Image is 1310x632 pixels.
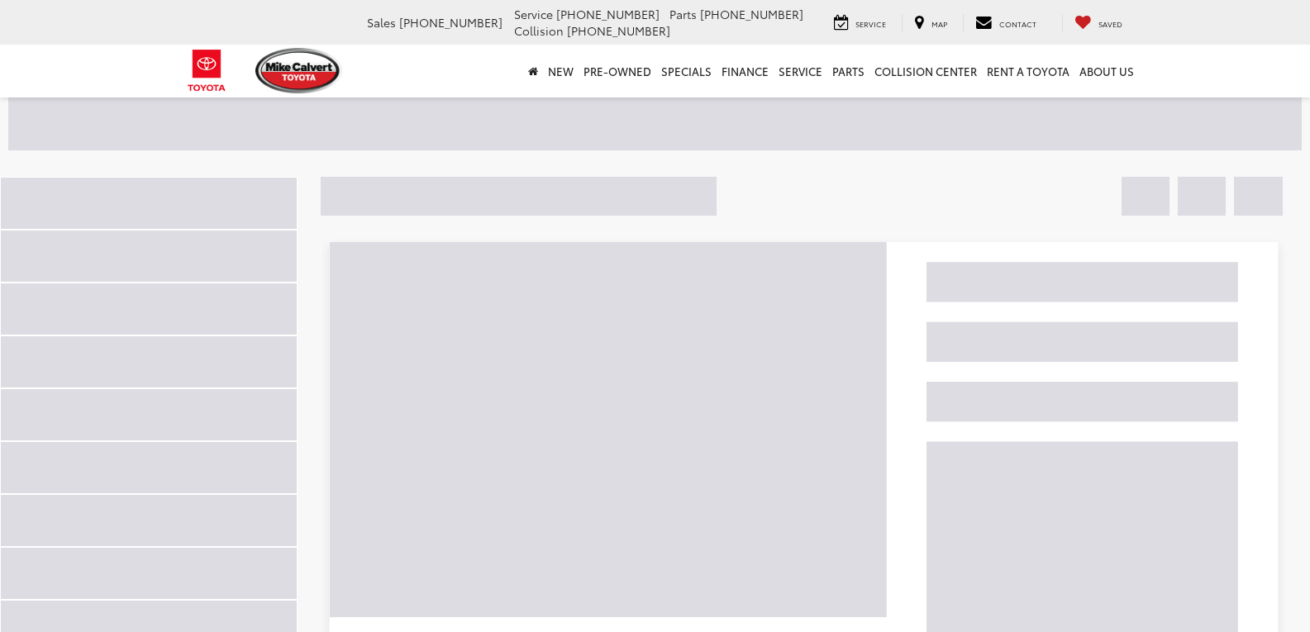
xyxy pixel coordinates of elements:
[556,6,660,22] span: [PHONE_NUMBER]
[567,22,670,39] span: [PHONE_NUMBER]
[902,14,960,32] a: Map
[543,45,579,97] a: New
[669,6,697,22] span: Parts
[717,45,774,97] a: Finance
[176,44,238,97] img: Toyota
[514,6,553,22] span: Service
[523,45,543,97] a: Home
[1062,14,1135,32] a: My Saved Vehicles
[367,14,396,31] span: Sales
[982,45,1074,97] a: Rent a Toyota
[656,45,717,97] a: Specials
[822,14,898,32] a: Service
[514,22,564,39] span: Collision
[1074,45,1139,97] a: About Us
[399,14,503,31] span: [PHONE_NUMBER]
[579,45,656,97] a: Pre-Owned
[700,6,803,22] span: [PHONE_NUMBER]
[999,18,1036,29] span: Contact
[855,18,886,29] span: Service
[963,14,1049,32] a: Contact
[869,45,982,97] a: Collision Center
[1098,18,1122,29] span: Saved
[255,48,343,93] img: Mike Calvert Toyota
[827,45,869,97] a: Parts
[774,45,827,97] a: Service
[931,18,947,29] span: Map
